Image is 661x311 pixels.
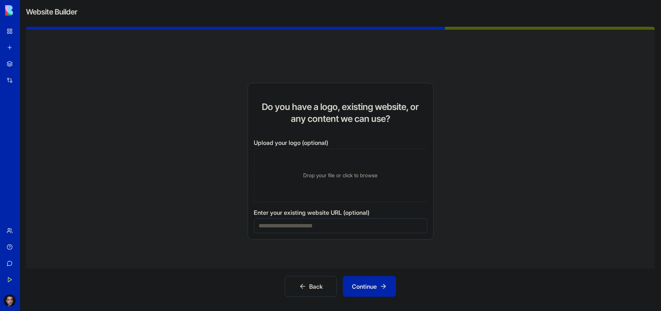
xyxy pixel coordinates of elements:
img: ACg8ocJicDVjS4wXUrAQM8z_jqkUDptPyfb6wGS-Z7BeqooYHriliStt=s96-c [4,295,16,307]
button: Back [285,276,337,297]
h4: Website Builder [26,7,77,17]
span: Enter your existing website URL (optional) [254,209,370,216]
span: Upload your logo (optional) [254,139,328,146]
span: Drop your file or click to browse [304,172,378,179]
button: Continue [343,276,396,297]
img: logo [5,5,51,16]
h3: Do you have a logo, existing website, or any content we can use? [254,101,427,125]
div: Drop your file or click to browse [254,149,427,202]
